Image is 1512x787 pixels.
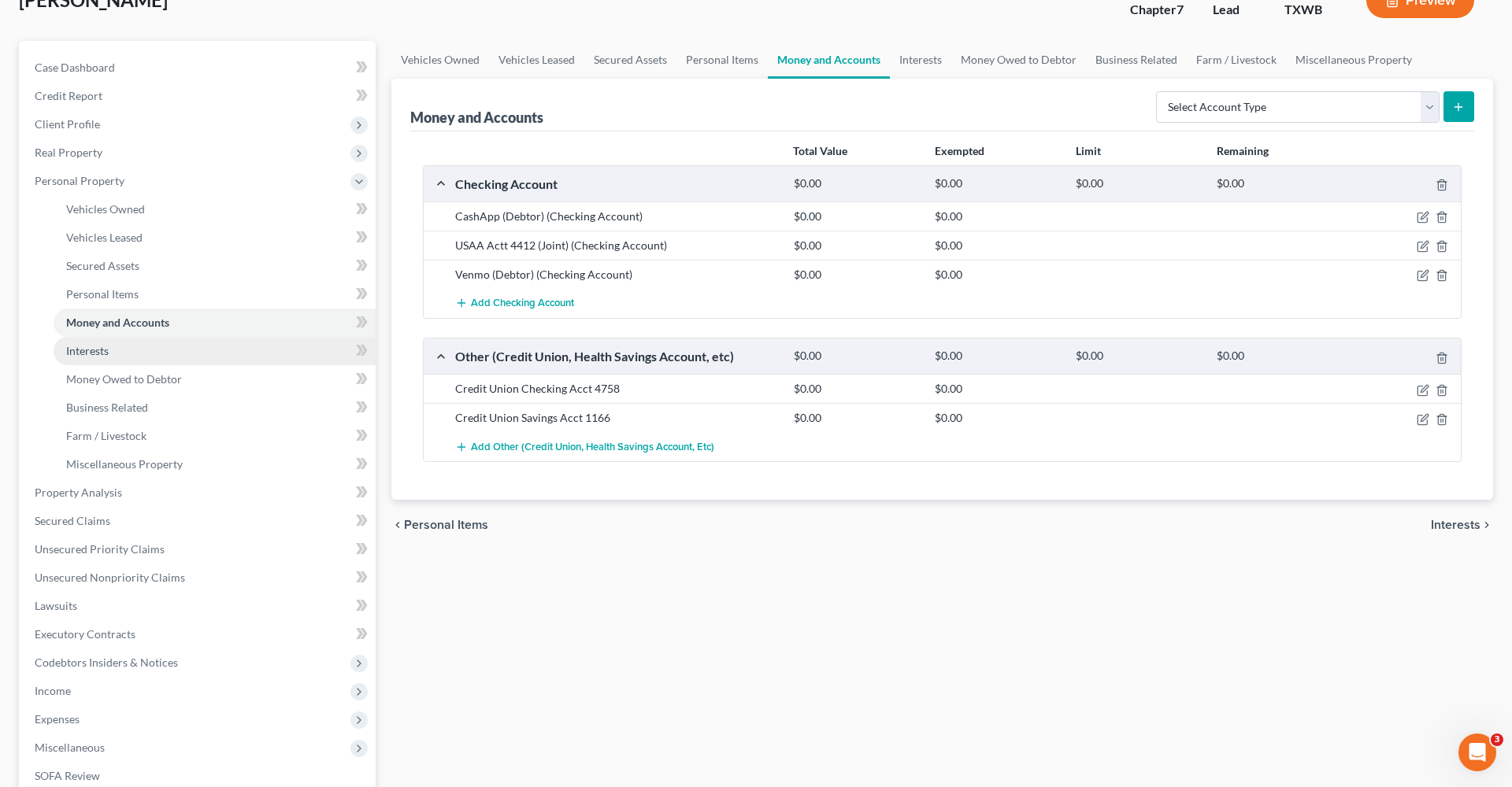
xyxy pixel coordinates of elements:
div: Checking Account [447,176,786,192]
span: Interests [1431,519,1480,531]
a: Case Dashboard [22,54,376,82]
span: Farm / Livestock [66,429,146,442]
strong: Total Value [793,144,847,157]
div: $0.00 [1209,349,1350,364]
span: Money and Accounts [66,316,169,329]
span: 7 [1177,2,1184,17]
div: $0.00 [927,381,1068,397]
a: Secured Assets [584,41,676,79]
button: Add Other (Credit Union, Health Savings Account, etc) [455,432,714,461]
a: Interests [890,41,951,79]
div: Lead [1213,1,1259,19]
a: Miscellaneous Property [1286,41,1421,79]
a: Business Related [1086,41,1187,79]
span: SOFA Review [35,769,100,782]
div: $0.00 [1209,176,1350,191]
span: Add Other (Credit Union, Health Savings Account, etc) [471,441,714,453]
span: Secured Assets [66,259,139,272]
div: $0.00 [927,176,1068,191]
span: Money Owed to Debtor [66,372,182,386]
i: chevron_left [391,519,404,531]
span: Miscellaneous [35,741,105,754]
span: Vehicles Leased [66,231,143,244]
a: Money Owed to Debtor [54,365,376,393]
a: Money and Accounts [768,41,890,79]
div: USAA Actt 4412 (Joint) (Checking Account) [447,238,786,253]
div: $0.00 [786,410,927,426]
strong: Limit [1076,144,1101,157]
span: Real Property [35,146,102,159]
a: Personal Items [54,280,376,309]
span: Business Related [66,401,148,414]
iframe: Intercom live chat [1458,733,1496,771]
div: $0.00 [1068,176,1209,191]
a: Secured Assets [54,252,376,280]
span: Unsecured Nonpriority Claims [35,571,185,584]
div: $0.00 [786,209,927,224]
span: Personal Items [404,519,488,531]
a: Unsecured Priority Claims [22,535,376,563]
a: Business Related [54,393,376,422]
span: Interests [66,344,109,357]
span: Vehicles Owned [66,202,145,216]
a: Money and Accounts [54,309,376,337]
div: TXWB [1284,1,1341,19]
button: Interests chevron_right [1431,519,1493,531]
div: $0.00 [927,209,1068,224]
a: Property Analysis [22,478,376,507]
a: Executory Contracts [22,620,376,648]
span: Codebtors Insiders & Notices [35,656,178,669]
a: Unsecured Nonpriority Claims [22,563,376,592]
span: Income [35,684,71,697]
strong: Remaining [1217,144,1269,157]
a: Farm / Livestock [54,422,376,450]
a: Miscellaneous Property [54,450,376,478]
span: Property Analysis [35,486,122,499]
a: Vehicles Leased [489,41,584,79]
div: $0.00 [927,349,1068,364]
span: 3 [1491,733,1503,746]
div: $0.00 [927,238,1068,253]
i: chevron_right [1480,519,1493,531]
span: Personal Items [66,287,139,301]
div: $0.00 [1068,349,1209,364]
button: chevron_left Personal Items [391,519,488,531]
div: $0.00 [786,238,927,253]
span: Client Profile [35,117,100,131]
a: Vehicles Owned [391,41,489,79]
span: Expenses [35,712,80,726]
span: Secured Claims [35,514,110,527]
span: Miscellaneous Property [66,457,183,471]
div: $0.00 [927,267,1068,283]
a: Personal Items [676,41,768,79]
a: Interests [54,337,376,365]
div: Credit Union Checking Acct 4758 [447,381,786,397]
button: Add Checking Account [455,289,574,318]
a: Money Owed to Debtor [951,41,1086,79]
span: Credit Report [35,89,102,102]
div: $0.00 [786,349,927,364]
a: Vehicles Owned [54,195,376,224]
span: Add Checking Account [471,297,574,310]
a: Vehicles Leased [54,224,376,252]
span: Personal Property [35,174,124,187]
a: Secured Claims [22,507,376,535]
div: Money and Accounts [410,108,543,127]
a: Farm / Livestock [1187,41,1286,79]
strong: Exempted [935,144,984,157]
div: $0.00 [786,267,927,283]
div: $0.00 [786,381,927,397]
div: Credit Union Savings Acct 1166 [447,410,786,426]
div: $0.00 [927,410,1068,426]
div: Other (Credit Union, Health Savings Account, etc) [447,348,786,364]
div: Venmo (Debtor) (Checking Account) [447,267,786,283]
div: $0.00 [786,176,927,191]
span: Unsecured Priority Claims [35,542,165,556]
div: CashApp (Debtor) (Checking Account) [447,209,786,224]
span: Executory Contracts [35,627,135,641]
span: Case Dashboard [35,61,115,74]
span: Lawsuits [35,599,77,612]
div: Chapter [1130,1,1188,19]
a: Credit Report [22,82,376,110]
a: Lawsuits [22,592,376,620]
